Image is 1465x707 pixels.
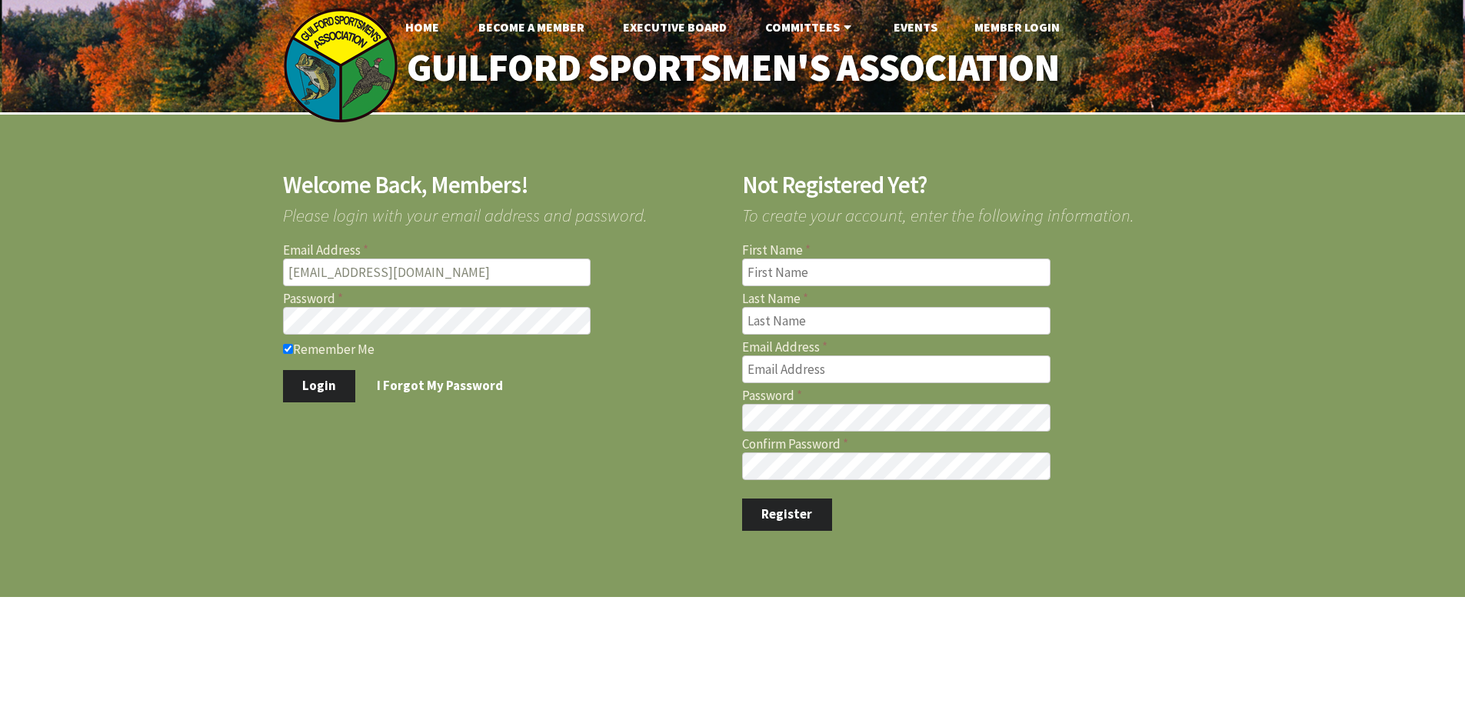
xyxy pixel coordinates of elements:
[742,355,1050,383] input: Email Address
[742,341,1183,354] label: Email Address
[742,389,1183,402] label: Password
[283,173,724,197] h2: Welcome Back, Members!
[283,341,724,356] label: Remember Me
[283,197,724,224] span: Please login with your email address and password.
[374,35,1091,101] a: Guilford Sportsmen's Association
[881,12,950,42] a: Events
[742,197,1183,224] span: To create your account, enter the following information.
[283,344,293,354] input: Remember Me
[611,12,739,42] a: Executive Board
[283,292,724,305] label: Password
[283,258,591,286] input: Email Address
[742,173,1183,197] h2: Not Registered Yet?
[358,370,523,402] a: I Forgot My Password
[742,499,832,531] button: Register
[466,12,597,42] a: Become A Member
[283,8,398,123] img: logo_sm.png
[742,292,1183,305] label: Last Name
[742,438,1183,451] label: Confirm Password
[283,370,356,402] button: Login
[742,258,1050,286] input: First Name
[742,307,1050,335] input: Last Name
[283,244,724,257] label: Email Address
[742,244,1183,257] label: First Name
[393,12,451,42] a: Home
[753,12,867,42] a: Committees
[962,12,1072,42] a: Member Login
